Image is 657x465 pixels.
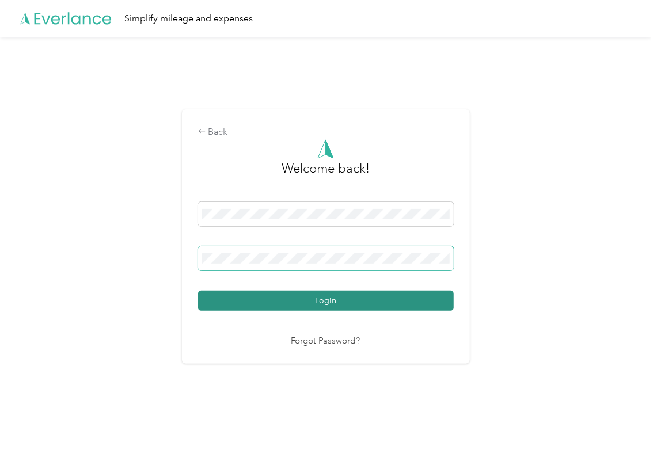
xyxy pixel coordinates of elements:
[124,12,253,26] div: Simplify mileage and expenses
[198,125,454,139] div: Back
[593,401,657,465] iframe: Everlance-gr Chat Button Frame
[291,335,360,348] a: Forgot Password?
[282,159,370,190] h3: greeting
[198,291,454,311] button: Login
